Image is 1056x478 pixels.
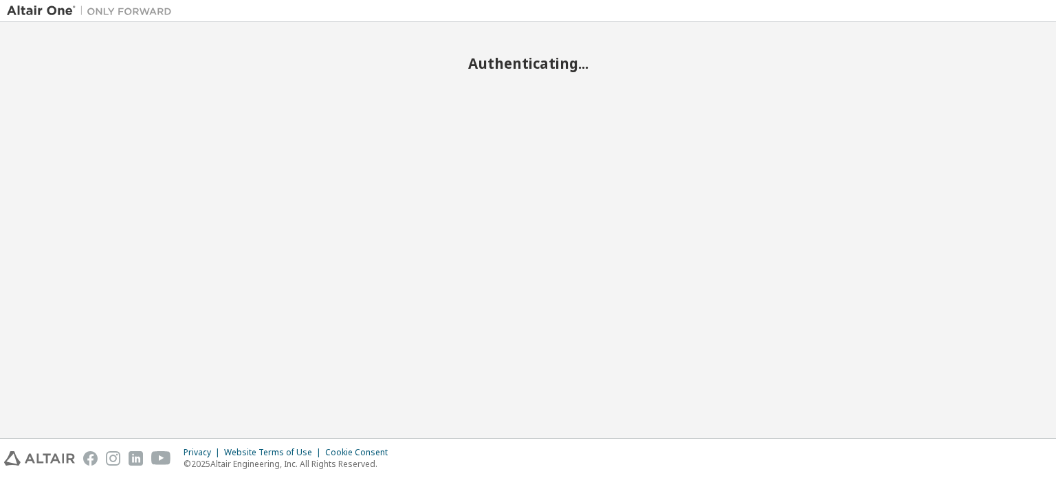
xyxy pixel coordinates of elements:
[224,447,325,458] div: Website Terms of Use
[184,458,396,470] p: © 2025 Altair Engineering, Inc. All Rights Reserved.
[325,447,396,458] div: Cookie Consent
[7,54,1049,72] h2: Authenticating...
[7,4,179,18] img: Altair One
[106,451,120,466] img: instagram.svg
[184,447,224,458] div: Privacy
[4,451,75,466] img: altair_logo.svg
[83,451,98,466] img: facebook.svg
[129,451,143,466] img: linkedin.svg
[151,451,171,466] img: youtube.svg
